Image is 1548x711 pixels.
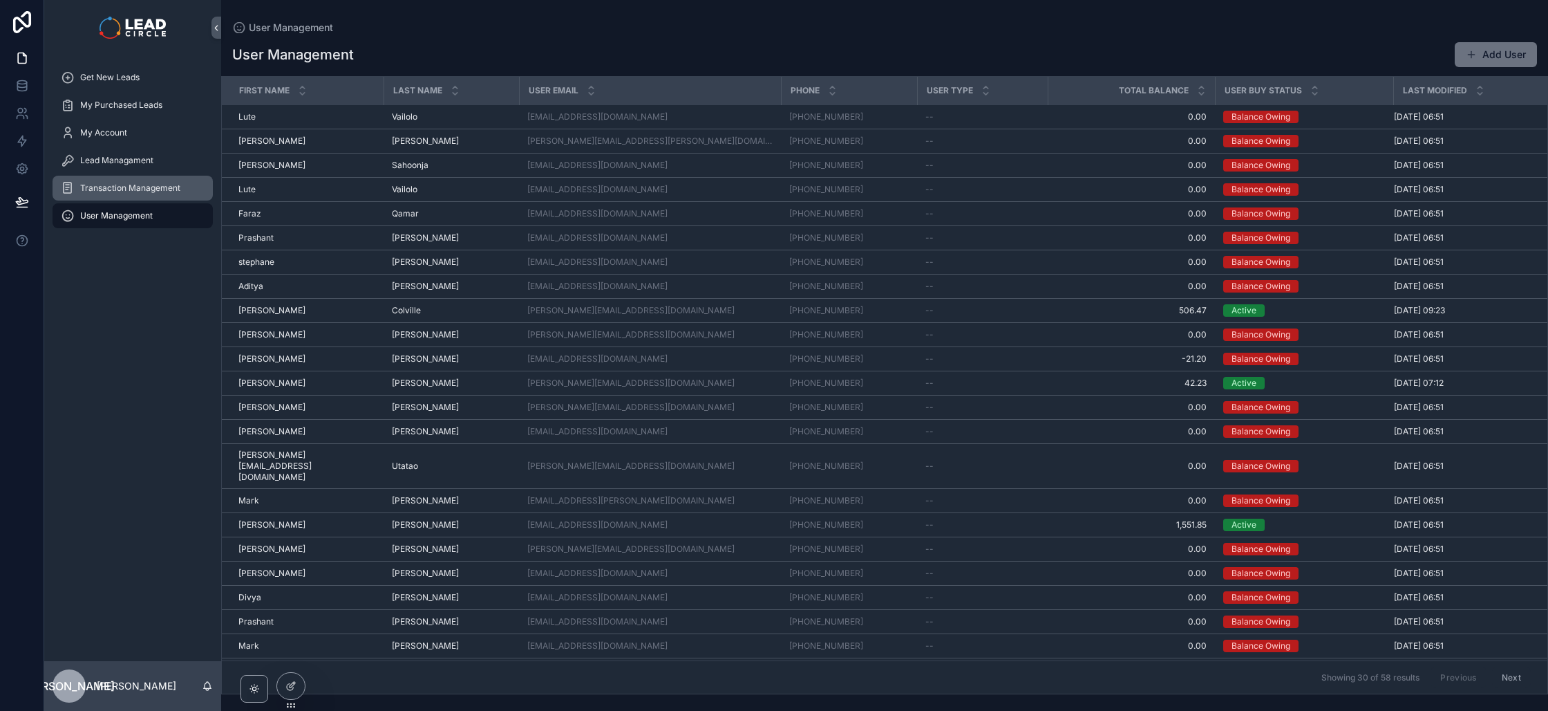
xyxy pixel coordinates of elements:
a: [PERSON_NAME] [392,426,511,437]
span: 0.00 [1056,461,1207,472]
a: [EMAIL_ADDRESS][DOMAIN_NAME] [527,208,773,219]
a: Balance Owing [1223,232,1385,244]
a: [PHONE_NUMBER] [789,136,863,147]
span: -- [925,281,934,292]
a: Balance Owing [1223,460,1385,472]
a: 0.00 [1056,232,1207,243]
a: [PERSON_NAME] [392,378,511,389]
span: [PERSON_NAME] [238,402,305,413]
div: Balance Owing [1231,159,1290,172]
a: Mark [238,495,375,506]
a: [PHONE_NUMBER] [789,184,863,195]
a: [PHONE_NUMBER] [789,495,863,506]
div: Balance Owing [1231,460,1290,472]
a: [PHONE_NUMBER] [789,305,863,316]
a: -- [925,402,1039,413]
a: [PHONE_NUMBER] [789,232,909,243]
span: [DATE] 07:12 [1394,378,1444,389]
a: [PHONE_NUMBER] [789,353,863,364]
span: [DATE] 06:51 [1394,461,1444,472]
span: Get New Leads [80,72,140,83]
span: -- [925,111,934,122]
a: User Management [232,21,333,35]
button: Add User [1455,42,1537,67]
span: -- [925,184,934,195]
a: -- [925,426,1039,437]
span: [DATE] 06:51 [1394,232,1444,243]
a: [PERSON_NAME][EMAIL_ADDRESS][DOMAIN_NAME] [527,305,735,316]
a: -- [925,378,1039,389]
span: -- [925,160,934,171]
a: Faraz [238,208,375,219]
a: Balance Owing [1223,207,1385,220]
a: Balance Owing [1223,111,1385,123]
a: [PHONE_NUMBER] [789,378,909,389]
a: [PERSON_NAME] [392,402,511,413]
span: [DATE] 06:51 [1394,353,1444,364]
a: [EMAIL_ADDRESS][DOMAIN_NAME] [527,281,773,292]
a: Get New Leads [53,65,213,90]
a: [PERSON_NAME][EMAIL_ADDRESS][PERSON_NAME][DOMAIN_NAME] [527,136,773,147]
a: [PHONE_NUMBER] [789,208,863,219]
a: My Purchased Leads [53,93,213,118]
span: Lead Managament [80,155,153,166]
div: Balance Owing [1231,353,1290,365]
span: [PERSON_NAME][EMAIL_ADDRESS][DOMAIN_NAME] [238,450,375,483]
span: [DATE] 06:51 [1394,136,1444,147]
a: [PERSON_NAME] [238,305,375,316]
span: -- [925,305,934,316]
a: 0.00 [1056,257,1207,268]
a: -- [925,519,1039,530]
span: [PERSON_NAME] [392,495,459,506]
a: [EMAIL_ADDRESS][DOMAIN_NAME] [527,111,773,122]
a: [PERSON_NAME][EMAIL_ADDRESS][DOMAIN_NAME] [527,402,773,413]
a: Balance Owing [1223,353,1385,365]
a: [PERSON_NAME] [238,329,375,340]
span: [DATE] 06:51 [1394,329,1444,340]
a: [DATE] 06:51 [1394,111,1542,122]
a: [PHONE_NUMBER] [789,353,909,364]
a: 0.00 [1056,329,1207,340]
a: [DATE] 06:51 [1394,257,1542,268]
a: -- [925,184,1039,195]
a: Lead Managament [53,148,213,173]
span: 0.00 [1056,111,1207,122]
a: -- [925,305,1039,316]
a: [PERSON_NAME] [392,232,511,243]
a: [PERSON_NAME][EMAIL_ADDRESS][DOMAIN_NAME] [527,378,773,389]
span: Lute [238,111,256,122]
a: Active [1223,304,1385,317]
span: Aditya [238,281,263,292]
a: [EMAIL_ADDRESS][DOMAIN_NAME] [527,257,773,268]
a: -- [925,111,1039,122]
div: Balance Owing [1231,232,1290,244]
span: [PERSON_NAME] [392,544,459,555]
a: [PHONE_NUMBER] [789,378,863,389]
a: stephane [238,257,375,268]
span: [PERSON_NAME] [392,353,459,364]
a: [PERSON_NAME] [392,495,511,506]
span: Utatao [392,461,418,472]
a: -- [925,353,1039,364]
span: Prashant [238,232,274,243]
a: [PERSON_NAME] [238,544,375,555]
span: [DATE] 06:51 [1394,426,1444,437]
a: [PHONE_NUMBER] [789,544,863,555]
span: [PERSON_NAME] [392,232,459,243]
a: [PERSON_NAME][EMAIL_ADDRESS][DOMAIN_NAME] [527,329,773,340]
span: Vailolo [392,184,417,195]
a: [PHONE_NUMBER] [789,136,909,147]
a: [DATE] 06:51 [1394,426,1542,437]
a: [PHONE_NUMBER] [789,544,909,555]
a: [EMAIL_ADDRESS][DOMAIN_NAME] [527,353,668,364]
div: scrollable content [44,55,221,246]
span: [PERSON_NAME] [238,305,305,316]
div: Balance Owing [1231,111,1290,123]
span: 0.00 [1056,208,1207,219]
a: [PHONE_NUMBER] [789,461,863,472]
span: 506.47 [1056,305,1207,316]
span: -- [925,136,934,147]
